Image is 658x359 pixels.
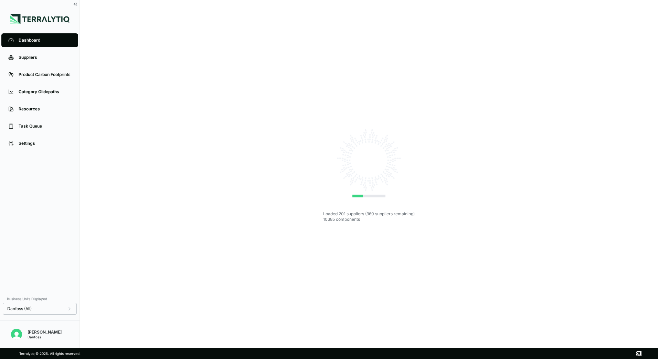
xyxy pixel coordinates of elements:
div: Category Glidepaths [19,89,71,95]
span: Danfoss (All) [7,306,32,312]
div: Loaded 201 suppliers (360 suppliers remaining) 10385 components [323,211,415,222]
button: Open user button [8,326,25,342]
div: [PERSON_NAME] [28,329,62,335]
div: Resources [19,106,71,112]
img: Loading [335,126,403,195]
img: Logo [10,14,70,24]
img: Victoria Odoma [11,329,22,340]
div: Task Queue [19,123,71,129]
div: Business Units Displayed [3,295,77,303]
div: Dashboard [19,37,71,43]
div: Danfoss [28,335,62,339]
div: Product Carbon Footprints [19,72,71,77]
div: Suppliers [19,55,71,60]
div: Settings [19,141,71,146]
